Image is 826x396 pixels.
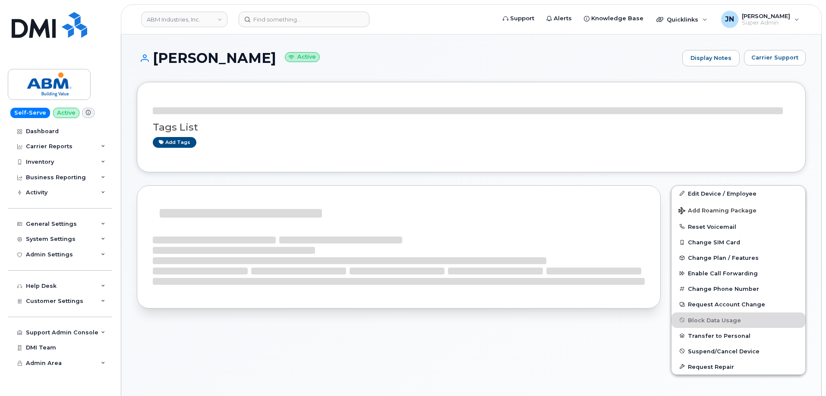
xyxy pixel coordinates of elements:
a: Display Notes [682,50,740,66]
button: Add Roaming Package [672,201,805,219]
button: Transfer to Personal [672,328,805,343]
a: Add tags [153,137,196,148]
button: Change Phone Number [672,281,805,296]
span: Carrier Support [751,53,798,62]
button: Change Plan / Features [672,250,805,265]
h3: Tags List [153,122,790,133]
button: Change SIM Card [672,234,805,250]
button: Carrier Support [744,50,806,65]
span: Change Plan / Features [688,255,759,261]
small: Active [285,52,320,62]
span: Suspend/Cancel Device [688,348,760,354]
button: Request Account Change [672,296,805,312]
span: Enable Call Forwarding [688,270,758,277]
button: Enable Call Forwarding [672,265,805,281]
button: Request Repair [672,359,805,374]
a: Edit Device / Employee [672,186,805,201]
span: Add Roaming Package [678,207,757,215]
button: Suspend/Cancel Device [672,343,805,359]
h1: [PERSON_NAME] [137,50,678,65]
button: Block Data Usage [672,312,805,328]
button: Reset Voicemail [672,219,805,234]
